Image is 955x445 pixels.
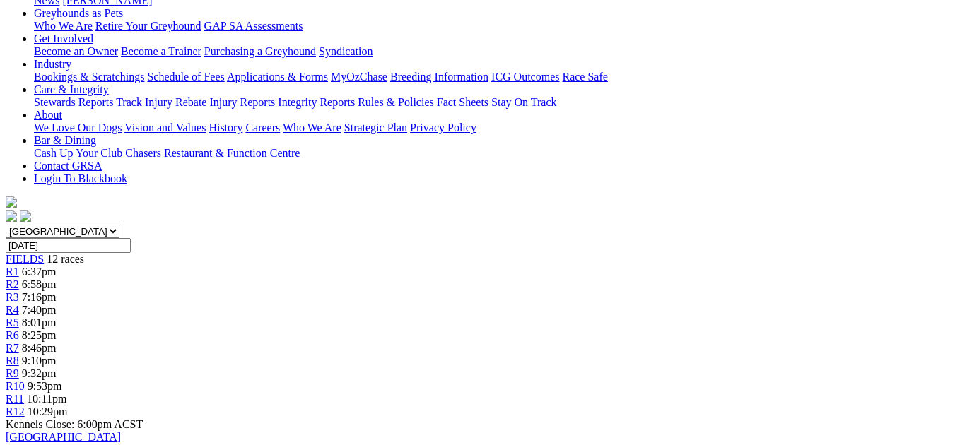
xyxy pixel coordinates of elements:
a: Industry [34,58,71,70]
a: R8 [6,355,19,367]
div: Industry [34,71,949,83]
a: Login To Blackbook [34,172,127,184]
a: Become an Owner [34,45,118,57]
span: 8:25pm [22,329,57,341]
div: Care & Integrity [34,96,949,109]
span: 7:40pm [22,304,57,316]
a: Race Safe [562,71,607,83]
a: Become a Trainer [121,45,201,57]
span: 8:46pm [22,342,57,354]
a: ICG Outcomes [491,71,559,83]
a: Bookings & Scratchings [34,71,144,83]
span: 10:11pm [27,393,66,405]
input: Select date [6,238,131,253]
a: R5 [6,316,19,328]
a: Cash Up Your Club [34,147,122,159]
span: 9:10pm [22,355,57,367]
a: Bar & Dining [34,134,96,146]
span: 6:58pm [22,278,57,290]
a: R2 [6,278,19,290]
img: facebook.svg [6,210,17,222]
a: R11 [6,393,24,405]
a: R3 [6,291,19,303]
a: R12 [6,405,25,417]
a: Injury Reports [209,96,275,108]
a: Chasers Restaurant & Function Centre [125,147,300,159]
a: Who We Are [34,20,93,32]
a: FIELDS [6,253,44,265]
a: We Love Our Dogs [34,121,122,133]
a: Applications & Forms [227,71,328,83]
a: Retire Your Greyhound [95,20,201,32]
a: Breeding Information [390,71,488,83]
a: R9 [6,367,19,379]
span: 8:01pm [22,316,57,328]
img: logo-grsa-white.png [6,196,17,208]
a: Contact GRSA [34,160,102,172]
div: Greyhounds as Pets [34,20,949,32]
a: Track Injury Rebate [116,96,206,108]
a: Schedule of Fees [147,71,224,83]
a: Syndication [319,45,373,57]
a: R6 [6,329,19,341]
a: Care & Integrity [34,83,109,95]
a: Stewards Reports [34,96,113,108]
a: MyOzChase [331,71,387,83]
div: Bar & Dining [34,147,949,160]
a: Get Involved [34,32,93,44]
span: 7:16pm [22,291,57,303]
a: GAP SA Assessments [204,20,303,32]
a: Rules & Policies [358,96,434,108]
a: Fact Sheets [437,96,488,108]
a: [GEOGRAPHIC_DATA] [6,431,121,443]
a: R7 [6,342,19,354]
span: Kennels Close: 6:00pm ACST [6,418,143,430]
a: Stay On Track [491,96,556,108]
span: 12 races [47,253,84,265]
a: Careers [245,121,280,133]
a: Greyhounds as Pets [34,7,123,19]
a: Who We Are [283,121,341,133]
a: Vision and Values [124,121,206,133]
img: twitter.svg [20,210,31,222]
span: 9:32pm [22,367,57,379]
a: Strategic Plan [344,121,407,133]
a: Integrity Reports [278,96,355,108]
a: R10 [6,380,25,392]
div: About [34,121,949,134]
span: 10:29pm [28,405,68,417]
a: History [209,121,242,133]
span: 9:53pm [28,380,62,392]
div: Get Involved [34,45,949,58]
a: R1 [6,266,19,278]
a: Privacy Policy [410,121,476,133]
a: About [34,109,62,121]
a: Purchasing a Greyhound [204,45,316,57]
span: 6:37pm [22,266,57,278]
a: R4 [6,304,19,316]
